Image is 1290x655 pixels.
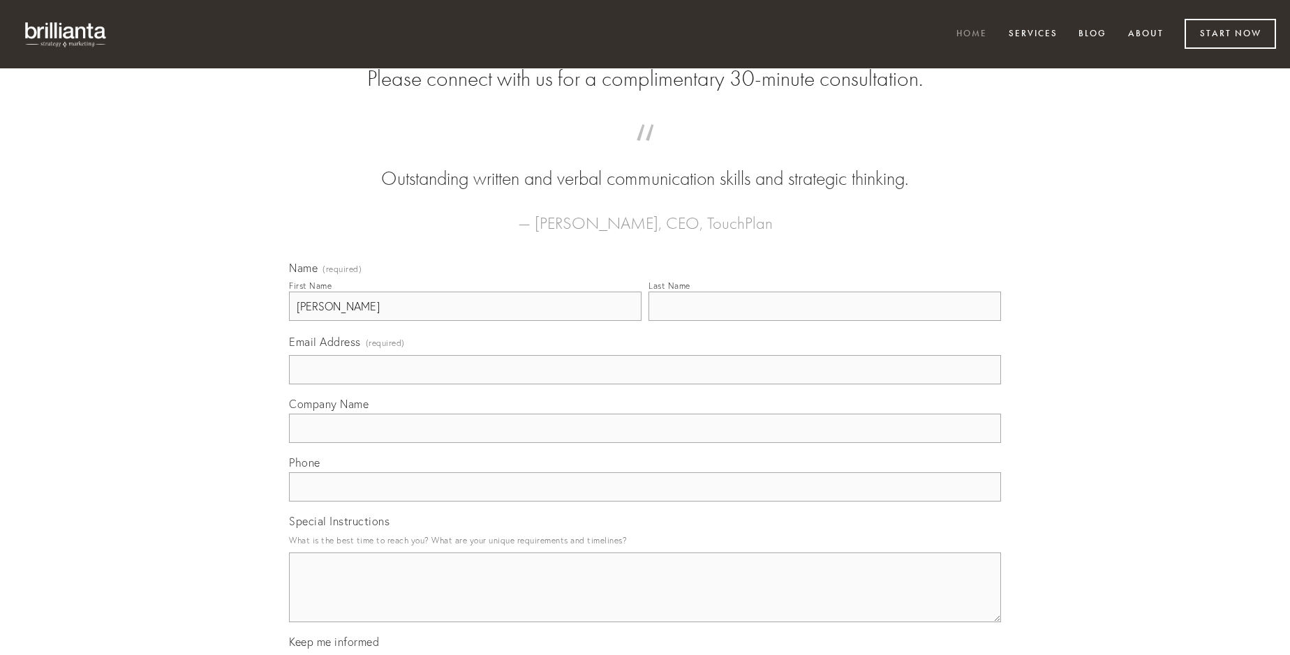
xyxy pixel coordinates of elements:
span: “ [311,138,979,165]
span: Name [289,261,318,275]
span: Special Instructions [289,514,390,528]
blockquote: Outstanding written and verbal communication skills and strategic thinking. [311,138,979,193]
a: Blog [1069,23,1115,46]
a: About [1119,23,1173,46]
span: Company Name [289,397,369,411]
span: (required) [366,333,405,352]
h2: Please connect with us for a complimentary 30-minute consultation. [289,66,1001,92]
div: First Name [289,280,332,291]
div: Last Name [648,280,690,291]
figcaption: — [PERSON_NAME], CEO, TouchPlan [311,193,979,237]
span: Email Address [289,335,361,349]
span: (required) [322,265,362,273]
img: brillianta - research, strategy, marketing [14,14,119,54]
a: Home [947,23,996,46]
a: Services [1000,23,1067,46]
p: What is the best time to reach you? What are your unique requirements and timelines? [289,531,1001,550]
a: Start Now [1185,19,1276,49]
span: Phone [289,456,320,469]
span: Keep me informed [289,635,379,649]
